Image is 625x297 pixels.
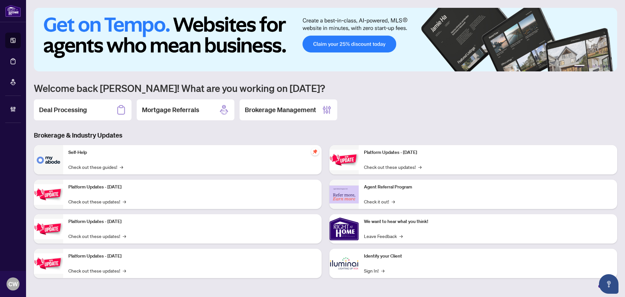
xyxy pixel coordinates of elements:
[311,148,319,156] span: pushpin
[381,267,384,274] span: →
[364,149,612,156] p: Platform Updates - [DATE]
[364,267,384,274] a: Sign In!→
[68,149,316,156] p: Self-Help
[123,267,126,274] span: →
[34,253,63,274] img: Platform Updates - July 8, 2025
[68,184,316,191] p: Platform Updates - [DATE]
[364,163,422,171] a: Check out these updates!→
[34,184,63,205] img: Platform Updates - September 16, 2025
[120,163,123,171] span: →
[598,65,600,67] button: 4
[142,105,199,114] h2: Mortgage Referrals
[39,105,87,114] h2: Deal Processing
[329,150,359,170] img: Platform Updates - June 23, 2025
[68,163,123,171] a: Check out these guides!→
[364,253,612,260] p: Identify your Client
[592,65,595,67] button: 3
[34,219,63,239] img: Platform Updates - July 21, 2025
[68,218,316,225] p: Platform Updates - [DATE]
[68,253,316,260] p: Platform Updates - [DATE]
[364,184,612,191] p: Agent Referral Program
[245,105,316,114] h2: Brokerage Management
[392,198,395,205] span: →
[399,232,403,240] span: →
[603,65,605,67] button: 5
[608,65,611,67] button: 6
[599,274,618,294] button: Open asap
[8,279,18,289] span: CW
[587,65,590,67] button: 2
[5,5,21,17] img: logo
[34,131,617,140] h3: Brokerage & Industry Updates
[123,198,126,205] span: →
[329,249,359,278] img: Identify your Client
[329,186,359,203] img: Agent Referral Program
[34,8,617,71] img: Slide 0
[68,198,126,205] a: Check out these updates!→
[68,267,126,274] a: Check out these updates!→
[34,145,63,174] img: Self-Help
[364,198,395,205] a: Check it out!→
[34,82,617,94] h1: Welcome back [PERSON_NAME]! What are you working on [DATE]?
[364,232,403,240] a: Leave Feedback→
[123,232,126,240] span: →
[364,218,612,225] p: We want to hear what you think!
[329,214,359,244] img: We want to hear what you think!
[574,65,585,67] button: 1
[68,232,126,240] a: Check out these updates!→
[418,163,422,171] span: →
